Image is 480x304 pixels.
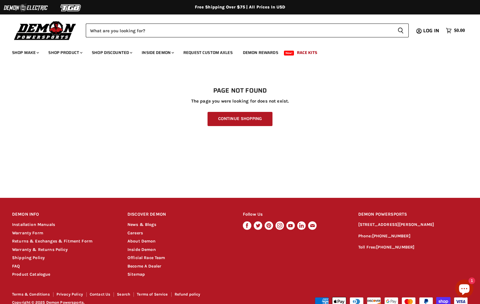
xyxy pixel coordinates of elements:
[243,207,347,222] h2: Follow Us
[127,230,143,236] a: Careers
[12,87,468,94] h1: Page not found
[86,24,409,37] form: Product
[238,46,283,59] a: Demon Rewards
[3,2,48,14] img: Demon Electric Logo 2
[127,222,156,227] a: News & Blogs
[127,207,231,222] h2: DISCOVER DEMON
[56,292,83,296] a: Privacy Policy
[358,207,468,222] h2: DEMON POWERSPORTS
[117,292,130,296] a: Search
[90,292,111,296] a: Contact Us
[127,272,145,277] a: Sitemap
[48,2,94,14] img: TGB Logo 2
[358,233,468,240] p: Phone:
[175,292,201,296] a: Refund policy
[127,264,161,269] a: Become A Dealer
[358,244,468,251] p: Toll Free:
[86,24,393,37] input: Search
[453,280,475,299] inbox-online-store-chat: Shopify online store chat
[12,99,468,104] p: The page you were looking for does not exist.
[372,233,411,239] a: [PHONE_NUMBER]
[358,221,468,228] p: [STREET_ADDRESS][PERSON_NAME]
[420,28,443,33] a: Log in
[376,245,414,250] a: [PHONE_NUMBER]
[8,44,463,59] ul: Main menu
[423,27,439,34] span: Log in
[87,46,136,59] a: Shop Discounted
[127,255,165,260] a: Official Race Team
[137,292,168,296] a: Terms of Service
[44,46,86,59] a: Shop Product
[292,46,322,59] a: Race Kits
[137,46,178,59] a: Inside Demon
[12,292,241,299] nav: Footer
[12,207,116,222] h2: DEMON INFO
[454,28,465,33] span: $0.00
[12,222,55,227] a: Installation Manuals
[12,272,50,277] a: Product Catalogue
[8,46,43,59] a: Shop Make
[12,247,68,252] a: Warranty & Returns Policy
[12,264,20,269] a: FAQ
[179,46,237,59] a: Request Custom Axles
[12,20,78,41] img: Demon Powersports
[443,26,468,35] a: $0.00
[284,51,294,55] span: New!
[12,292,50,296] a: Terms & Conditions
[12,255,45,260] a: Shipping Policy
[12,230,43,236] a: Warranty Form
[208,112,272,126] a: Continue Shopping
[12,239,92,244] a: Returns & Exchanges & Fitment Form
[127,247,156,252] a: Inside Demon
[393,24,409,37] button: Search
[127,239,156,244] a: About Demon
